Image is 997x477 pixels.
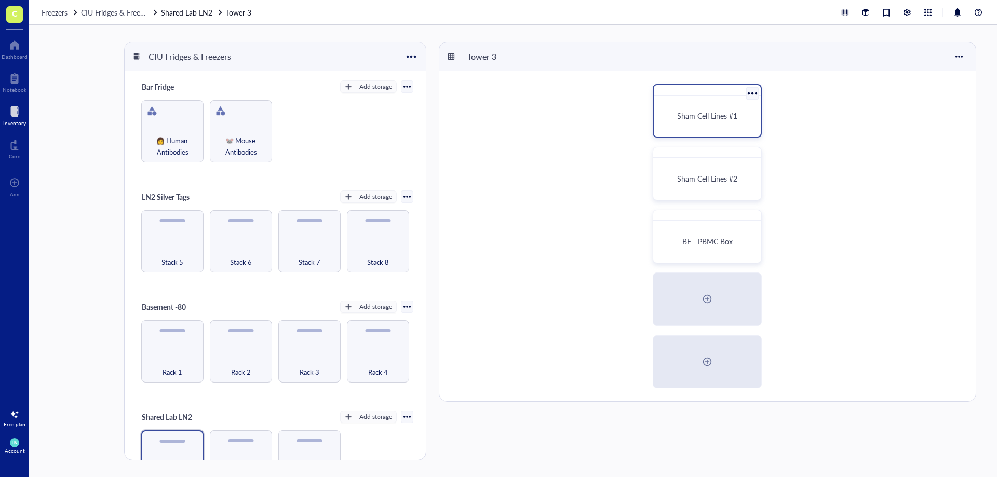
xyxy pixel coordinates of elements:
[42,7,79,18] a: Freezers
[359,302,392,311] div: Add storage
[359,412,392,421] div: Add storage
[463,48,525,65] div: Tower 3
[2,37,28,60] a: Dashboard
[2,53,28,60] div: Dashboard
[9,153,20,159] div: Core
[137,410,199,424] div: Shared Lab LN2
[682,236,733,247] span: BF - PBMC Box
[231,366,251,378] span: Rack 2
[677,111,737,121] span: Sham Cell Lines #1
[10,191,20,197] div: Add
[12,7,18,20] span: C
[340,80,397,93] button: Add storage
[161,256,183,268] span: Stack 5
[3,87,26,93] div: Notebook
[214,135,267,158] span: 🐭 Mouse Antibodies
[359,82,392,91] div: Add storage
[12,441,18,445] span: HN
[146,135,199,158] span: 👩 Human Antibodies
[340,190,397,203] button: Add storage
[4,421,25,427] div: Free plan
[368,366,388,378] span: Rack 4
[137,299,199,314] div: Basement -80
[300,366,319,378] span: Rack 3
[137,79,199,94] div: Bar Fridge
[9,137,20,159] a: Core
[3,70,26,93] a: Notebook
[359,192,392,201] div: Add storage
[367,256,389,268] span: Stack 8
[163,366,182,378] span: Rack 1
[230,256,252,268] span: Stack 6
[5,447,25,454] div: Account
[677,173,737,184] span: Sham Cell Lines #2
[144,48,236,65] div: CIU Fridges & Freezers
[3,103,26,126] a: Inventory
[3,120,26,126] div: Inventory
[340,411,397,423] button: Add storage
[299,256,320,268] span: Stack 7
[42,7,68,18] span: Freezers
[340,301,397,313] button: Add storage
[137,189,199,204] div: LN2 Silver Tags
[81,7,159,18] a: CIU Fridges & Freezers
[81,7,153,18] span: CIU Fridges & Freezers
[161,7,253,18] a: Shared Lab LN2Tower 3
